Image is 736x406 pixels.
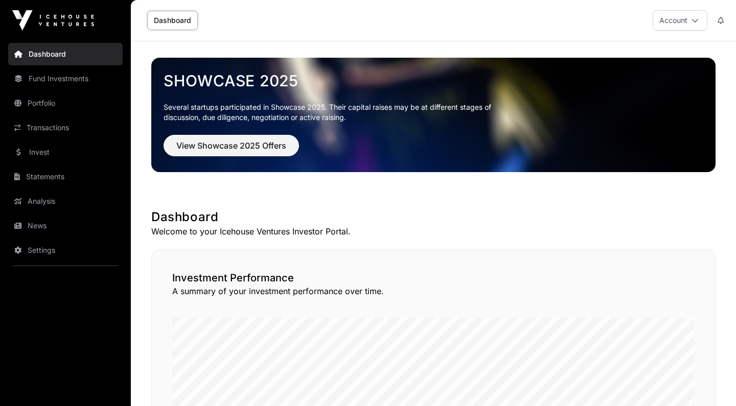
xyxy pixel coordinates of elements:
[176,139,286,152] span: View Showcase 2025 Offers
[151,209,716,225] h1: Dashboard
[8,190,123,212] a: Analysis
[12,10,94,31] img: Icehouse Ventures Logo
[164,135,299,156] button: View Showcase 2025 Offers
[172,285,695,297] p: A summary of your investment performance over time.
[164,102,507,123] p: Several startups participated in Showcase 2025. Their capital raises may be at different stages o...
[164,145,299,155] a: View Showcase 2025 Offers
[151,58,716,172] img: Showcase 2025
[8,214,123,237] a: News
[8,239,123,261] a: Settings
[8,141,123,163] a: Invest
[172,271,695,285] h2: Investment Performance
[8,43,123,65] a: Dashboard
[147,11,198,30] a: Dashboard
[8,67,123,90] a: Fund Investments
[653,10,707,31] button: Account
[8,165,123,188] a: Statements
[8,92,123,114] a: Portfolio
[151,225,716,237] p: Welcome to your Icehouse Ventures Investor Portal.
[164,71,703,90] a: Showcase 2025
[8,116,123,139] a: Transactions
